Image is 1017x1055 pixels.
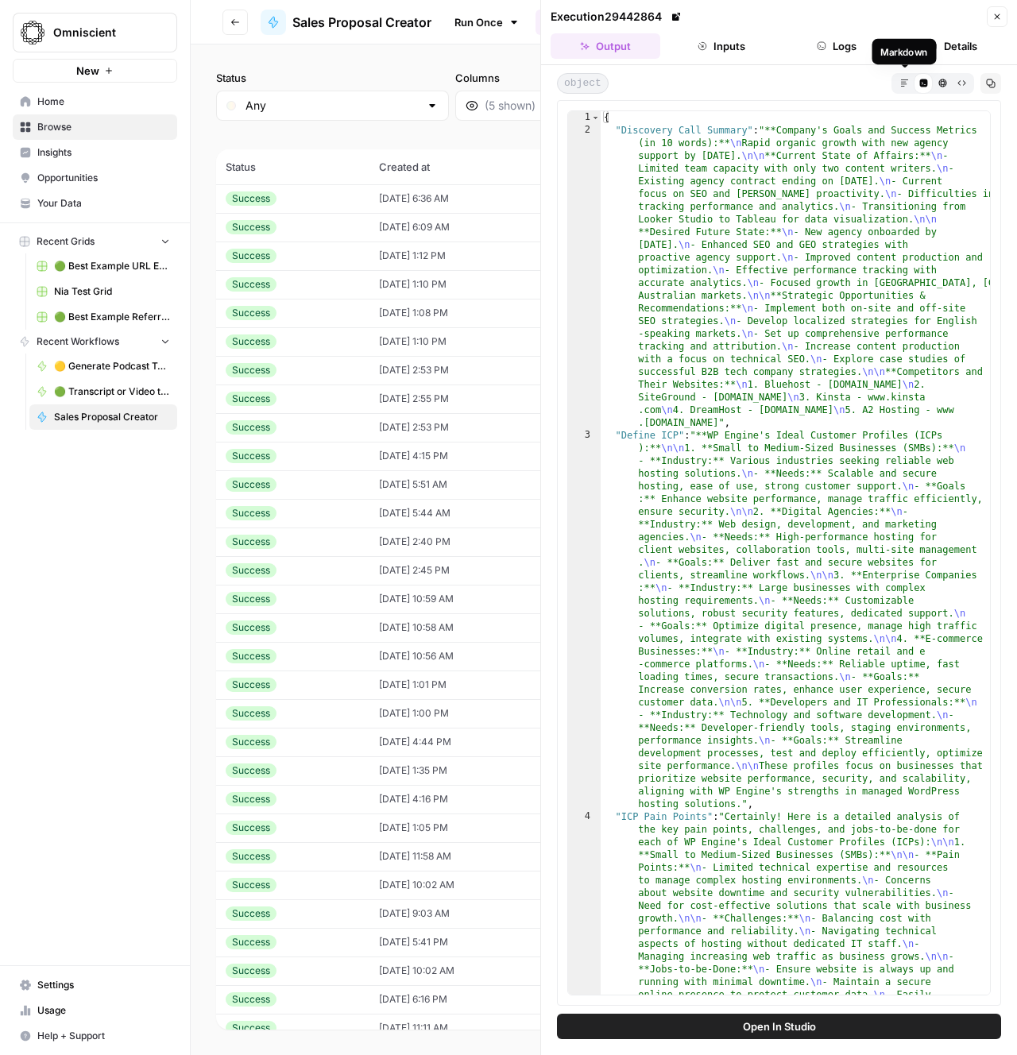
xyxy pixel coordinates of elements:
[29,279,177,304] a: Nia Test Grid
[246,98,420,114] input: Any
[369,899,558,928] td: [DATE] 9:03 AM
[369,585,558,613] td: [DATE] 10:59 AM
[13,114,177,140] a: Browse
[54,259,170,273] span: 🟢 Best Example URL Extractor Grid (3)
[37,196,170,211] span: Your Data
[13,191,177,216] a: Your Data
[226,449,276,463] div: Success
[226,792,276,806] div: Success
[29,253,177,279] a: 🟢 Best Example URL Extractor Grid (3)
[226,992,276,1007] div: Success
[29,304,177,330] a: 🟢 Best Example Referring Domains Finder Grid (1)
[226,506,276,520] div: Success
[369,242,558,270] td: [DATE] 1:12 PM
[29,379,177,404] a: 🟢 Transcript or Video to LinkedIn Posts
[13,1023,177,1049] button: Help + Support
[369,699,558,728] td: [DATE] 1:00 PM
[226,277,276,292] div: Success
[292,13,431,32] span: Sales Proposal Creator
[369,149,558,184] th: Created at
[369,928,558,956] td: [DATE] 5:41 PM
[37,234,95,249] span: Recent Grids
[54,284,170,299] span: Nia Test Grid
[226,706,276,721] div: Success
[13,972,177,998] a: Settings
[369,299,558,327] td: [DATE] 1:08 PM
[369,642,558,670] td: [DATE] 10:56 AM
[37,95,170,109] span: Home
[369,556,558,585] td: [DATE] 2:45 PM
[226,935,276,949] div: Success
[226,563,276,578] div: Success
[226,477,276,492] div: Success
[369,813,558,842] td: [DATE] 1:05 PM
[29,404,177,430] a: Sales Proposal Creator
[37,334,119,349] span: Recent Workflows
[261,10,431,35] a: Sales Proposal Creator
[568,111,601,124] div: 1
[13,165,177,191] a: Opportunities
[369,871,558,899] td: [DATE] 10:02 AM
[226,678,276,692] div: Success
[369,842,558,871] td: [DATE] 11:58 AM
[369,670,558,699] td: [DATE] 1:01 PM
[216,121,992,149] span: (41 records)
[369,184,558,213] td: [DATE] 6:36 AM
[54,410,170,424] span: Sales Proposal Creator
[444,9,529,36] a: Run Once
[29,354,177,379] a: 🟡 Generate Podcast Topics from Raw Content
[591,111,600,124] span: Toggle code folding, rows 1 through 8
[226,763,276,778] div: Success
[226,392,276,406] div: Success
[226,735,276,749] div: Success
[369,470,558,499] td: [DATE] 5:51 AM
[226,906,276,921] div: Success
[369,213,558,242] td: [DATE] 6:09 AM
[37,978,170,992] span: Settings
[557,73,609,94] span: object
[455,70,688,86] label: Columns
[37,120,170,134] span: Browse
[18,18,47,47] img: Omniscient Logo
[369,956,558,985] td: [DATE] 10:02 AM
[369,756,558,785] td: [DATE] 1:35 PM
[226,592,276,606] div: Success
[53,25,149,41] span: Omniscient
[13,13,177,52] button: Workspace: Omniscient
[226,620,276,635] div: Success
[226,306,276,320] div: Success
[13,330,177,354] button: Recent Workflows
[369,728,558,756] td: [DATE] 4:44 PM
[369,527,558,556] td: [DATE] 2:40 PM
[13,230,177,253] button: Recent Grids
[743,1018,816,1034] span: Open In Studio
[226,363,276,377] div: Success
[13,59,177,83] button: New
[13,89,177,114] a: Home
[369,985,558,1014] td: [DATE] 6:16 PM
[54,385,170,399] span: 🟢 Transcript or Video to LinkedIn Posts
[226,191,276,206] div: Success
[783,33,892,59] button: Logs
[13,998,177,1023] a: Usage
[54,310,170,324] span: 🟢 Best Example Referring Domains Finder Grid (1)
[369,356,558,385] td: [DATE] 2:53 PM
[369,327,558,356] td: [DATE] 1:10 PM
[369,442,558,470] td: [DATE] 4:15 PM
[369,270,558,299] td: [DATE] 1:10 PM
[568,429,601,810] div: 3
[37,171,170,185] span: Opportunities
[667,33,776,59] button: Inputs
[568,124,601,429] div: 2
[226,220,276,234] div: Success
[369,613,558,642] td: [DATE] 10:58 AM
[37,1003,170,1018] span: Usage
[369,413,558,442] td: [DATE] 2:53 PM
[54,359,170,373] span: 🟡 Generate Podcast Topics from Raw Content
[226,849,276,864] div: Success
[485,98,659,114] input: (5 shown)
[216,70,449,86] label: Status
[37,1029,170,1043] span: Help + Support
[369,499,558,527] td: [DATE] 5:44 AM
[557,1014,1001,1039] button: Open In Studio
